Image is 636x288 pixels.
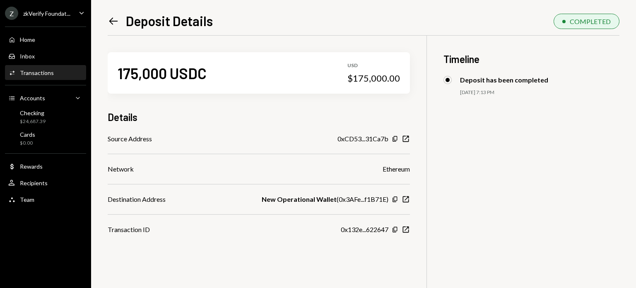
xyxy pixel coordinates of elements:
div: Network [108,164,134,174]
a: Rewards [5,159,86,174]
div: ( 0x3AFe...f1B71E ) [262,194,388,204]
div: USD [347,62,400,69]
a: Inbox [5,48,86,63]
h3: Details [108,110,137,124]
a: Cards$0.00 [5,128,86,148]
div: $175,000.00 [347,73,400,84]
div: [DATE] 7:13 PM [460,89,619,96]
div: Cards [20,131,35,138]
a: Recipients [5,175,86,190]
a: Team [5,192,86,207]
a: Accounts [5,90,86,105]
div: Transaction ID [108,225,150,235]
div: Recipients [20,179,48,186]
div: Deposit has been completed [460,76,548,84]
div: Destination Address [108,194,166,204]
div: 0xCD53...31Ca7b [337,134,388,144]
div: $0.00 [20,140,35,147]
div: 175,000 USDC [118,64,207,82]
h1: Deposit Details [126,12,213,29]
a: Checking$24,687.39 [5,107,86,127]
div: Inbox [20,53,35,60]
div: Z [5,7,18,20]
div: 0x132e...622647 [341,225,388,235]
div: Checking [20,109,46,116]
div: COMPLETED [570,17,611,25]
div: Rewards [20,163,43,170]
div: zkVerify Foundat... [23,10,70,17]
div: Team [20,196,34,203]
a: Home [5,32,86,47]
div: $24,687.39 [20,118,46,125]
div: Ethereum [383,164,410,174]
div: Transactions [20,69,54,76]
b: New Operational Wallet [262,194,337,204]
div: Home [20,36,35,43]
a: Transactions [5,65,86,80]
h3: Timeline [443,52,619,66]
div: Source Address [108,134,152,144]
div: Accounts [20,94,45,102]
